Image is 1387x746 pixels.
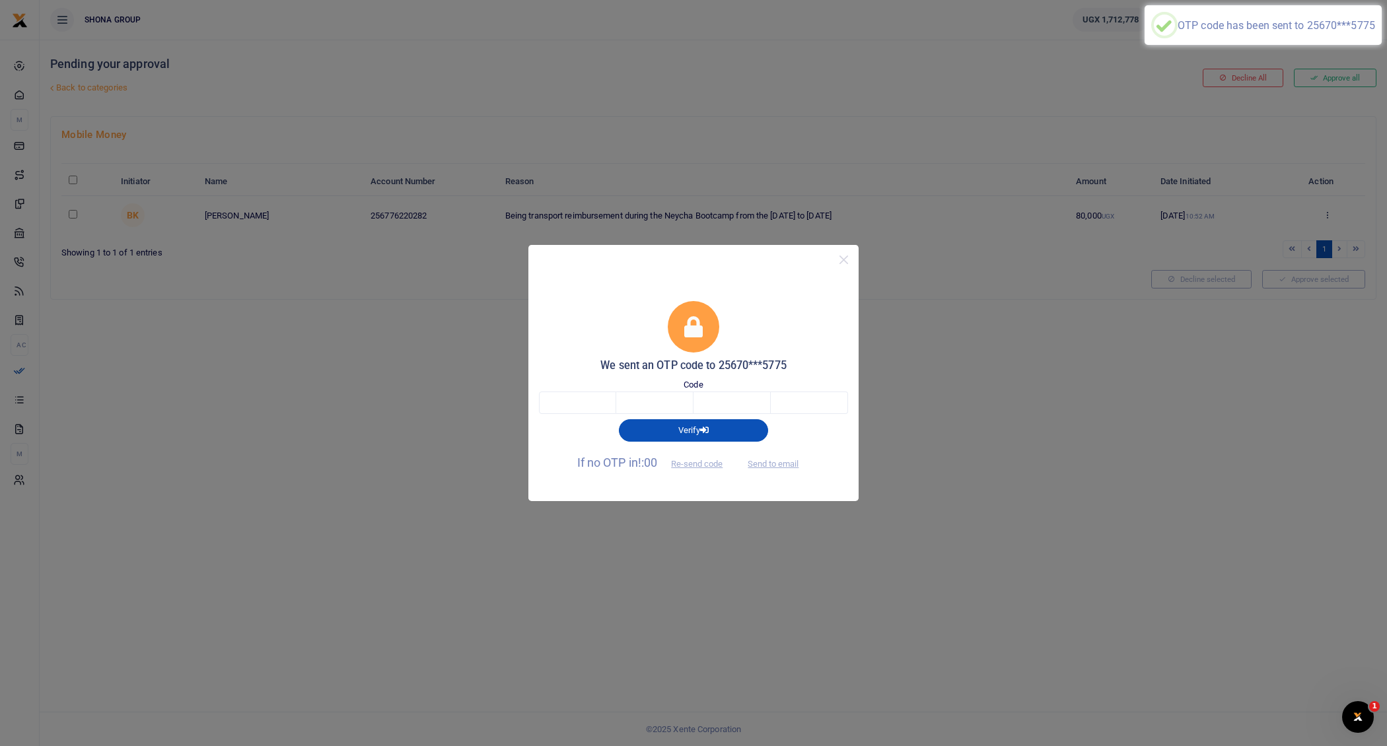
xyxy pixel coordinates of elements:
[684,378,703,391] label: Code
[1342,701,1374,733] iframe: Intercom live chat
[1178,19,1375,32] div: OTP code has been sent to 25670***5775
[577,456,734,469] span: If no OTP in
[1369,701,1380,712] span: 1
[539,359,848,372] h5: We sent an OTP code to 25670***5775
[834,250,853,269] button: Close
[619,419,768,442] button: Verify
[638,456,657,469] span: !:00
